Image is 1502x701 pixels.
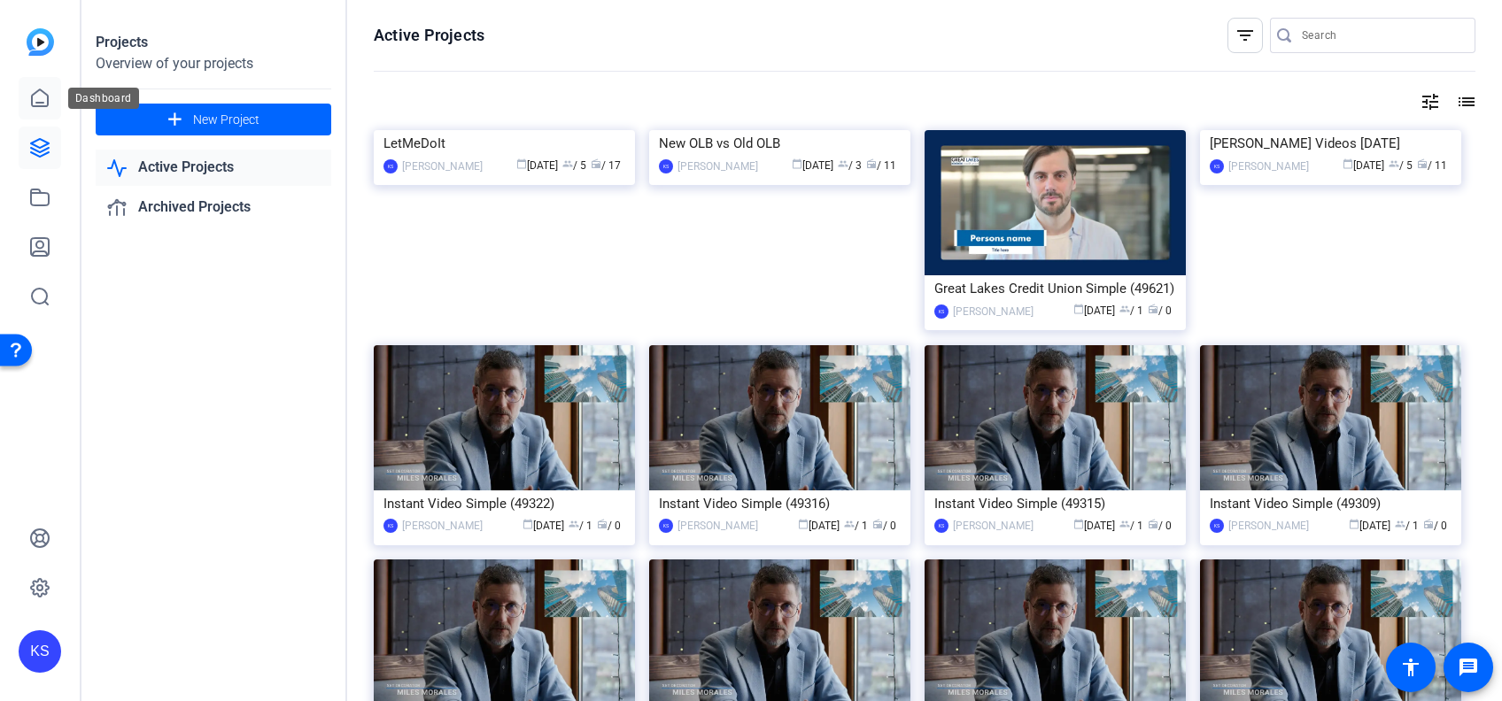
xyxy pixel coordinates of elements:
span: [DATE] [516,159,558,172]
span: / 11 [1417,159,1447,172]
span: group [562,158,573,169]
div: [PERSON_NAME] [953,303,1034,320]
span: / 0 [1423,520,1447,532]
div: New OLB vs Old OLB [659,130,901,157]
span: group [844,519,855,529]
span: group [569,519,579,529]
span: [DATE] [523,520,564,532]
span: group [1395,519,1405,529]
span: radio [591,158,601,169]
span: calendar_today [1349,519,1359,529]
span: / 0 [597,520,621,532]
span: [DATE] [1349,520,1390,532]
a: Active Projects [96,150,331,186]
span: calendar_today [792,158,802,169]
div: KS [383,519,398,533]
mat-icon: list [1454,91,1475,112]
mat-icon: accessibility [1400,657,1421,678]
span: / 1 [1119,520,1143,532]
span: / 5 [562,159,586,172]
div: KS [19,630,61,673]
div: KS [1210,519,1224,533]
div: [PERSON_NAME] [677,158,758,175]
div: Overview of your projects [96,53,331,74]
span: radio [1423,519,1434,529]
a: Archived Projects [96,189,331,226]
img: blue-gradient.svg [27,28,54,56]
div: Projects [96,32,331,53]
div: KS [659,519,673,533]
span: / 17 [591,159,621,172]
span: / 1 [1395,520,1419,532]
span: / 1 [1119,304,1143,317]
div: KS [383,159,398,173]
span: / 0 [872,520,896,532]
span: group [1119,519,1130,529]
span: group [1119,304,1130,314]
div: Instant Video Simple (49309) [1210,490,1452,517]
h1: Active Projects [374,25,484,46]
div: [PERSON_NAME] [402,158,483,175]
span: / 1 [844,520,868,532]
span: / 5 [1389,159,1413,172]
span: calendar_today [1073,304,1084,314]
div: [PERSON_NAME] [1228,517,1309,535]
div: Dashboard [68,88,139,109]
div: Instant Video Simple (49315) [934,490,1176,517]
span: radio [872,519,883,529]
span: [DATE] [1073,304,1115,317]
mat-icon: add [164,109,186,131]
mat-icon: filter_list [1235,25,1256,46]
button: New Project [96,104,331,135]
div: [PERSON_NAME] [953,517,1034,535]
span: / 1 [569,520,592,532]
div: [PERSON_NAME] Videos [DATE] [1210,130,1452,157]
span: radio [597,519,608,529]
span: [DATE] [1073,520,1115,532]
div: [PERSON_NAME] [677,517,758,535]
span: calendar_today [516,158,527,169]
mat-icon: message [1458,657,1479,678]
span: group [838,158,848,169]
span: radio [1417,158,1428,169]
span: radio [1148,304,1158,314]
div: KS [1210,159,1224,173]
span: / 3 [838,159,862,172]
span: calendar_today [798,519,809,529]
span: / 11 [866,159,896,172]
span: calendar_today [1343,158,1353,169]
span: radio [866,158,877,169]
div: [PERSON_NAME] [1228,158,1309,175]
div: KS [659,159,673,173]
span: / 0 [1148,520,1172,532]
div: Instant Video Simple (49316) [659,490,901,517]
span: / 0 [1148,304,1172,317]
div: LetMeDoIt [383,130,625,157]
div: Instant Video Simple (49322) [383,490,625,517]
span: New Project [193,111,259,129]
div: [PERSON_NAME] [402,517,483,535]
mat-icon: tune [1420,91,1441,112]
span: [DATE] [1343,159,1384,172]
span: [DATE] [798,520,840,532]
div: KS [934,519,948,533]
div: Great Lakes Credit Union Simple (49621) [934,275,1176,302]
div: KS [934,304,948,319]
span: [DATE] [792,159,833,172]
span: calendar_today [523,519,533,529]
span: radio [1148,519,1158,529]
span: calendar_today [1073,519,1084,529]
input: Search [1302,25,1461,46]
span: group [1389,158,1399,169]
